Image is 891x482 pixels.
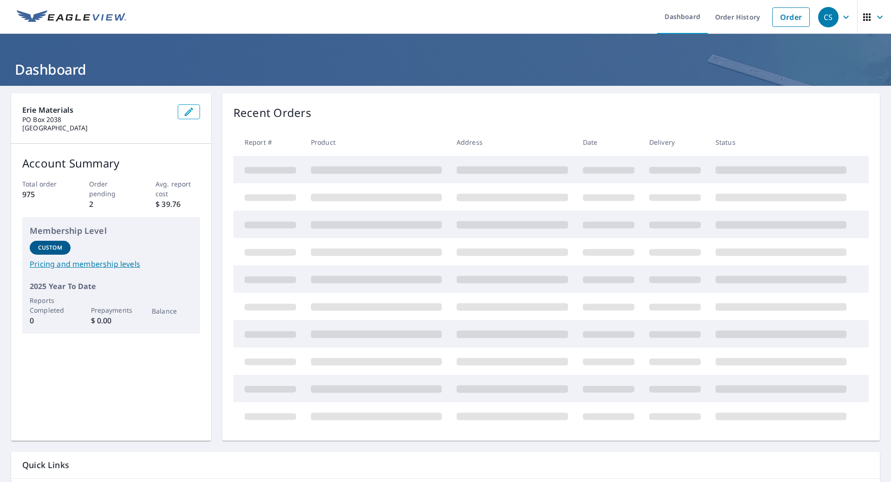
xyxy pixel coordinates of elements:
[22,155,200,172] p: Account Summary
[30,225,193,237] p: Membership Level
[818,7,839,27] div: CS
[91,315,132,326] p: $ 0.00
[575,129,642,156] th: Date
[30,315,71,326] p: 0
[233,129,303,156] th: Report #
[22,116,170,124] p: PO Box 2038
[152,306,193,316] p: Balance
[708,129,854,156] th: Status
[449,129,575,156] th: Address
[155,199,200,210] p: $ 39.76
[89,199,134,210] p: 2
[155,179,200,199] p: Avg. report cost
[22,179,67,189] p: Total order
[22,104,170,116] p: Erie Materials
[38,244,62,252] p: Custom
[30,296,71,315] p: Reports Completed
[22,124,170,132] p: [GEOGRAPHIC_DATA]
[642,129,708,156] th: Delivery
[89,179,134,199] p: Order pending
[11,60,880,79] h1: Dashboard
[30,258,193,270] a: Pricing and membership levels
[22,459,869,471] p: Quick Links
[22,189,67,200] p: 975
[233,104,311,121] p: Recent Orders
[772,7,810,27] a: Order
[303,129,449,156] th: Product
[91,305,132,315] p: Prepayments
[30,281,193,292] p: 2025 Year To Date
[17,10,126,24] img: EV Logo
